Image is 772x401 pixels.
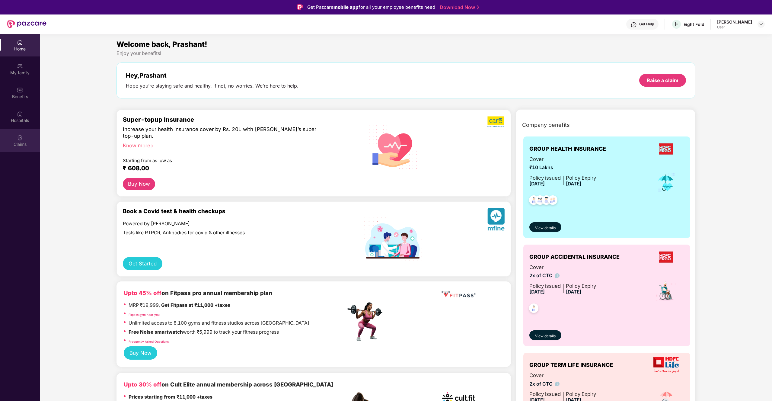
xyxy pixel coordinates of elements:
img: svg+xml;base64,PHN2ZyB4bWxucz0iaHR0cDovL3d3dy53My5vcmcvMjAwMC9zdmciIHhtbG5zOnhsaW5rPSJodHRwOi8vd3... [487,208,505,233]
strong: Get Fitpass at ₹11,000 +taxes [161,302,230,308]
img: insurerLogo [655,141,677,157]
div: Know more [123,142,342,146]
img: fpp.png [346,301,388,343]
img: svg+xml;base64,PHN2ZyB4bWxucz0iaHR0cDovL3d3dy53My5vcmcvMjAwMC9zdmciIHdpZHRoPSI0OC45NDMiIGhlaWdodD... [526,302,541,316]
strong: Free Noise smartwatch [129,329,183,335]
b: on Fitpass pro annual membership plan [124,290,272,297]
span: E [675,21,678,28]
img: svg+xml;base64,PHN2ZyB3aWR0aD0iMjAiIGhlaWdodD0iMjAiIHZpZXdCb3g9IjAgMCAyMCAyMCIgZmlsbD0ibm9uZSIgeG... [17,63,23,69]
img: svg+xml;base64,PHN2ZyB4bWxucz0iaHR0cDovL3d3dy53My5vcmcvMjAwMC9zdmciIHdpZHRoPSI0OC45NDMiIGhlaWdodD... [545,194,560,208]
div: Raise a claim [647,77,678,84]
img: insurerLogo [655,249,677,265]
div: [PERSON_NAME] [717,19,752,25]
img: svg+xml;base64,PHN2ZyBpZD0iSG9zcGl0YWxzIiB4bWxucz0iaHR0cDovL3d3dy53My5vcmcvMjAwMC9zdmciIHdpZHRoPS... [17,111,23,117]
div: Policy Expiry [566,390,596,398]
span: [DATE] [529,181,545,187]
span: Cover [529,155,596,163]
div: Get Pazcare for all your employee benefits need [307,4,435,11]
div: Super-topup Insurance [123,116,346,123]
div: Policy issued [529,390,561,398]
div: Eight Fold [684,21,704,27]
span: [DATE] [529,289,545,295]
div: Enjoy your benefits! [116,50,695,56]
div: Tests like RTPCR, Antibodies for covid & other illnesses. [123,230,320,236]
img: svg+xml;base64,PHN2ZyBpZD0iQ2xhaW0iIHhtbG5zPSJodHRwOi8vd3d3LnczLm9yZy8yMDAwL3N2ZyIgd2lkdGg9IjIwIi... [17,135,23,141]
a: Download Now [440,4,477,11]
button: Buy Now [124,346,157,360]
div: Hope you’re staying safe and healthy. If not, no worries. We’re here to help. [126,83,298,89]
del: MRP ₹19,999, [129,302,160,308]
img: svg+xml;base64,PHN2ZyB4bWxucz0iaHR0cDovL3d3dy53My5vcmcvMjAwMC9zdmciIHhtbG5zOnhsaW5rPSJodHRwOi8vd3... [365,117,422,176]
div: Powered by [PERSON_NAME]. [123,221,320,227]
img: info [555,382,560,386]
img: info [555,273,560,278]
span: View details [535,333,556,339]
img: icon [656,280,676,301]
div: Policy issued [529,282,561,290]
div: Book a Covid test & health checkups [123,208,346,215]
img: svg+xml;base64,PHN2ZyBpZD0iSG9tZSIgeG1sbnM9Imh0dHA6Ly93d3cudzMub3JnLzIwMDAvc3ZnIiB3aWR0aD0iMjAiIG... [17,39,23,45]
img: icon [656,173,676,193]
span: Cover [529,371,596,379]
a: Frequently Asked Questions! [129,340,170,343]
span: 2x of CTC [529,272,596,280]
span: View details [535,225,556,231]
span: right [150,144,154,148]
div: Policy Expiry [566,174,596,182]
span: [DATE] [566,181,581,187]
img: New Pazcare Logo [7,20,46,28]
img: insurerLogo [653,357,679,373]
span: ₹10 Lakhs [529,164,596,172]
div: Get Help [639,22,654,27]
span: Welcome back, Prashant! [116,40,207,49]
b: Upto 30% off [124,381,161,388]
b: on Cult Elite annual membership across [GEOGRAPHIC_DATA] [124,381,333,388]
button: View details [529,330,561,340]
span: GROUP ACCIDENTAL INSURANCE [529,253,620,261]
div: User [717,25,752,30]
span: GROUP TERM LIFE INSURANCE [529,361,613,369]
span: GROUP HEALTH INSURANCE [529,145,606,153]
strong: mobile app [333,4,359,10]
div: Starting from as low as [123,158,320,162]
img: svg+xml;base64,PHN2ZyB4bWxucz0iaHR0cDovL3d3dy53My5vcmcvMjAwMC9zdmciIHdpZHRoPSI0OC45NDMiIGhlaWdodD... [526,194,541,208]
div: Policy Expiry [566,282,596,290]
div: Increase your health insurance cover by Rs. 20L with [PERSON_NAME]’s super top-up plan. [123,126,320,140]
button: Buy Now [123,178,155,190]
div: Policy issued [529,174,561,182]
span: [DATE] [566,289,581,295]
span: 2x of CTC [529,380,596,388]
a: Fitpass gym near you [129,313,160,316]
img: Stroke [477,4,479,11]
img: b5dec4f62d2307b9de63beb79f102df3.png [487,116,505,127]
img: fppp.png [440,289,477,300]
span: Cover [529,263,596,271]
span: Company benefits [522,121,570,129]
div: ₹ 608.00 [123,165,340,172]
img: svg+xml;base64,PHN2ZyBpZD0iRHJvcGRvd24tMzJ4MzIiIHhtbG5zPSJodHRwOi8vd3d3LnczLm9yZy8yMDAwL3N2ZyIgd2... [759,22,764,27]
img: Logo [297,4,303,10]
button: View details [529,222,561,232]
img: svg+xml;base64,PHN2ZyB4bWxucz0iaHR0cDovL3d3dy53My5vcmcvMjAwMC9zdmciIHdpZHRoPSIxOTIiIGhlaWdodD0iMT... [365,217,422,261]
strong: Prices starting from ₹11,000 +taxes [129,394,212,400]
div: Hey, Prashant [126,72,298,79]
p: Unlimited access to 8,100 gyms and fitness studios across [GEOGRAPHIC_DATA] [129,319,309,327]
img: svg+xml;base64,PHN2ZyBpZD0iSGVscC0zMngzMiIgeG1sbnM9Imh0dHA6Ly93d3cudzMub3JnLzIwMDAvc3ZnIiB3aWR0aD... [631,22,637,28]
img: svg+xml;base64,PHN2ZyB4bWxucz0iaHR0cDovL3d3dy53My5vcmcvMjAwMC9zdmciIHdpZHRoPSI0OC45MTUiIGhlaWdodD... [533,194,547,208]
b: Upto 45% off [124,290,161,297]
img: svg+xml;base64,PHN2ZyB4bWxucz0iaHR0cDovL3d3dy53My5vcmcvMjAwMC9zdmciIHdpZHRoPSI0OC45NDMiIGhlaWdodD... [539,194,554,208]
button: Get Started [123,257,162,270]
p: worth ₹5,999 to track your fitness progress [129,329,279,336]
img: svg+xml;base64,PHN2ZyBpZD0iQmVuZWZpdHMiIHhtbG5zPSJodHRwOi8vd3d3LnczLm9yZy8yMDAwL3N2ZyIgd2lkdGg9Ij... [17,87,23,93]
